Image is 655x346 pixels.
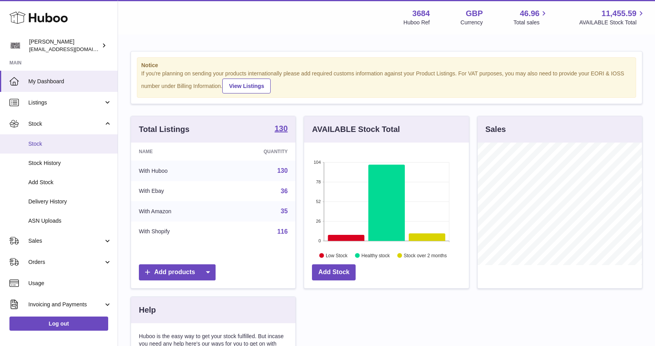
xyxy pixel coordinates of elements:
[275,124,288,134] a: 130
[277,167,288,174] a: 130
[316,199,321,204] text: 52
[29,38,100,53] div: [PERSON_NAME]
[412,8,430,19] strong: 3684
[28,237,103,245] span: Sales
[312,264,356,280] a: Add Stock
[28,280,112,287] span: Usage
[316,219,321,223] text: 26
[312,124,400,135] h3: AVAILABLE Stock Total
[281,208,288,214] a: 35
[141,70,632,93] div: If you're planning on sending your products internationally please add required customs informati...
[579,8,646,26] a: 11,455.59 AVAILABLE Stock Total
[28,78,112,85] span: My Dashboard
[326,253,348,258] text: Low Stock
[28,159,112,167] span: Stock History
[131,161,221,181] td: With Huboo
[466,8,483,19] strong: GBP
[28,301,103,308] span: Invoicing and Payments
[131,181,221,201] td: With Ebay
[221,143,295,161] th: Quantity
[131,143,221,161] th: Name
[275,124,288,132] strong: 130
[28,258,103,266] span: Orders
[139,305,156,315] h3: Help
[520,8,539,19] span: 46.96
[28,140,112,148] span: Stock
[485,124,506,135] h3: Sales
[513,8,548,26] a: 46.96 Total sales
[28,120,103,128] span: Stock
[316,179,321,184] text: 78
[139,264,216,280] a: Add products
[601,8,637,19] span: 11,455.59
[404,253,447,258] text: Stock over 2 months
[131,201,221,222] td: With Amazon
[141,62,632,69] strong: Notice
[9,317,108,331] a: Log out
[9,40,21,51] img: theinternationalventure@gmail.com
[579,19,646,26] span: AVAILABLE Stock Total
[28,179,112,186] span: Add Stock
[319,238,321,243] text: 0
[29,46,116,52] span: [EMAIL_ADDRESS][DOMAIN_NAME]
[461,19,483,26] div: Currency
[281,188,288,194] a: 36
[314,160,321,165] text: 104
[139,124,190,135] h3: Total Listings
[362,253,390,258] text: Healthy stock
[28,217,112,225] span: ASN Uploads
[277,228,288,235] a: 116
[222,79,271,93] a: View Listings
[131,222,221,242] td: With Shopify
[28,198,112,205] span: Delivery History
[513,19,548,26] span: Total sales
[28,99,103,106] span: Listings
[404,19,430,26] div: Huboo Ref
